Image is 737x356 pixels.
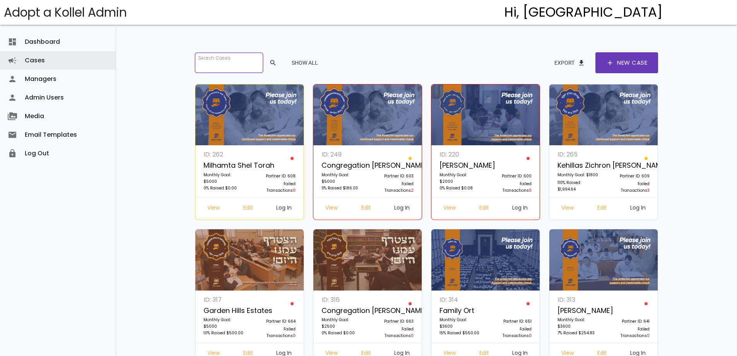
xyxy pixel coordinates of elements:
p: 0% Raised $0.00 [203,185,245,193]
span: file_download [578,56,585,70]
span: 0 [529,187,532,193]
img: z9NQUo20Gg.X4VDNcvjTb.jpg [195,84,304,146]
p: Partner ID: 609 [608,173,650,181]
span: 0 [293,333,296,339]
p: Monthly Goal: $2000 [439,172,481,185]
i: perm_media [8,107,17,126]
a: View [555,202,580,216]
a: View [201,202,226,216]
img: PDbO9MIRQ3.kjX7ySf5sE.jpg [195,229,304,291]
p: Failed Transactions [490,326,532,339]
p: Partner ID: 641 [608,318,650,326]
p: ID: 316 [321,294,363,305]
img: foRPap5w2A.aFYfn0cp8Q.jpg [313,229,422,291]
p: ID: 220 [439,149,481,160]
p: 7% Raised $254.83 [557,330,599,337]
a: Partner ID: 600 Failed Transactions0 [486,149,536,198]
p: ID: 313 [557,294,599,305]
p: Partner ID: 664 [254,318,296,326]
p: Congregation [PERSON_NAME] [321,160,363,172]
a: Edit [591,202,613,216]
button: Exportfile_download [548,56,592,70]
a: Log In [388,202,416,216]
a: Log In [270,202,298,216]
img: MnsSBcA6lZ.y5WEhTf2vm.jpg [549,84,658,146]
span: 3 [647,187,650,193]
i: person [8,88,17,107]
img: 3NRdFJZAPv.IJYuEOXcbM.jpg [549,229,658,291]
a: Edit [473,202,495,216]
p: Failed Transactions [608,326,650,339]
p: Failed Transactions [372,326,414,339]
a: Partner ID: 664 Failed Transactions0 [250,294,300,343]
img: YmrFtuzIyk.eoC1ydPvF4.jpg [431,229,540,291]
p: Failed Transactions [254,326,296,339]
a: View [319,202,344,216]
a: ID: 314 Family Ort Monthly Goal: $3600 15% Raised $550.00 [435,294,486,343]
a: Partner ID: 651 Failed Transactions0 [486,294,536,343]
p: Kehillas Zichron [PERSON_NAME] of [GEOGRAPHIC_DATA] [557,160,599,172]
span: search [269,56,277,70]
p: Partner ID: 651 [490,318,532,326]
p: Monthly Goal: $1800 [557,172,599,179]
p: Milhamta Shel Torah [203,160,245,172]
p: Monthly Goal: $2500 [321,316,363,330]
a: ID: 262 Milhamta Shel Torah Monthly Goal: $5000 0% Raised $0.00 [199,149,250,198]
span: 0 [529,333,532,339]
span: 0 [647,333,650,339]
button: Show All [286,56,324,70]
a: Partner ID: 663 Failed Transactions0 [368,294,418,343]
p: 110% Raised $1,994.64 [557,179,599,193]
p: Partner ID: 608 [254,173,296,181]
a: ID: 220 [PERSON_NAME] Monthly Goal: $2000 0% Raised $0.08 [435,149,486,198]
p: Failed Transactions [608,181,650,194]
p: Congregation [PERSON_NAME] [321,305,363,317]
p: 15% Raised $550.00 [439,330,481,337]
a: Partner ID: 609 Failed Transactions3 [604,149,654,198]
a: ID: 317 Garden Hills Estates Monthly Goal: $5000 10% Raised $500.00 [199,294,250,343]
i: campaign [8,51,17,70]
p: Partner ID: 603 [372,173,414,181]
p: Monthly Goal: $3600 [557,316,599,330]
i: lock [8,144,17,163]
p: 0% Raised $0.00 [321,330,363,337]
p: Failed Transactions [372,181,414,194]
i: dashboard [8,33,17,51]
p: ID: 314 [439,294,481,305]
a: Edit [237,202,259,216]
a: ID: 265 Kehillas Zichron [PERSON_NAME] of [GEOGRAPHIC_DATA] Monthly Goal: $1800 110% Raised $1,99... [553,149,604,198]
a: Edit [355,202,377,216]
p: Partner ID: 600 [490,173,532,181]
span: 2 [411,187,414,193]
p: ID: 262 [203,149,245,160]
span: add [606,52,614,73]
a: ID: 249 Congregation [PERSON_NAME] Monthly Goal: $5000 3% Raised $186.03 [317,149,368,198]
p: ID: 317 [203,294,245,305]
p: Failed Transactions [254,181,296,194]
p: ID: 265 [557,149,599,160]
img: eZ1GN5Wkyp.nFMjrwL6EA.jpg [431,84,540,146]
span: 0 [293,187,296,193]
p: ID: 249 [321,149,363,160]
p: 3% Raised $186.03 [321,185,363,193]
p: 0% Raised $0.08 [439,185,481,193]
button: search [263,56,282,70]
a: ID: 316 Congregation [PERSON_NAME] Monthly Goal: $2500 0% Raised $0.00 [317,294,368,343]
p: Partner ID: 663 [372,318,414,326]
i: person [8,70,17,88]
a: ID: 313 [PERSON_NAME] Monthly Goal: $3600 7% Raised $254.83 [553,294,604,343]
p: Garden Hills Estates [203,305,245,317]
p: Family Ort [439,305,481,317]
p: Failed Transactions [490,181,532,194]
h4: Hi, [GEOGRAPHIC_DATA] [504,5,663,20]
p: Monthly Goal: $5000 [203,172,245,185]
p: Monthly Goal: $5000 [321,172,363,185]
i: email [8,126,17,144]
a: addNew Case [595,52,658,73]
a: View [437,202,462,216]
a: Partner ID: 608 Failed Transactions0 [250,149,300,198]
a: Partner ID: 641 Failed Transactions0 [604,294,654,343]
span: 0 [411,333,414,339]
a: Log In [506,202,534,216]
a: Log In [624,202,652,216]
